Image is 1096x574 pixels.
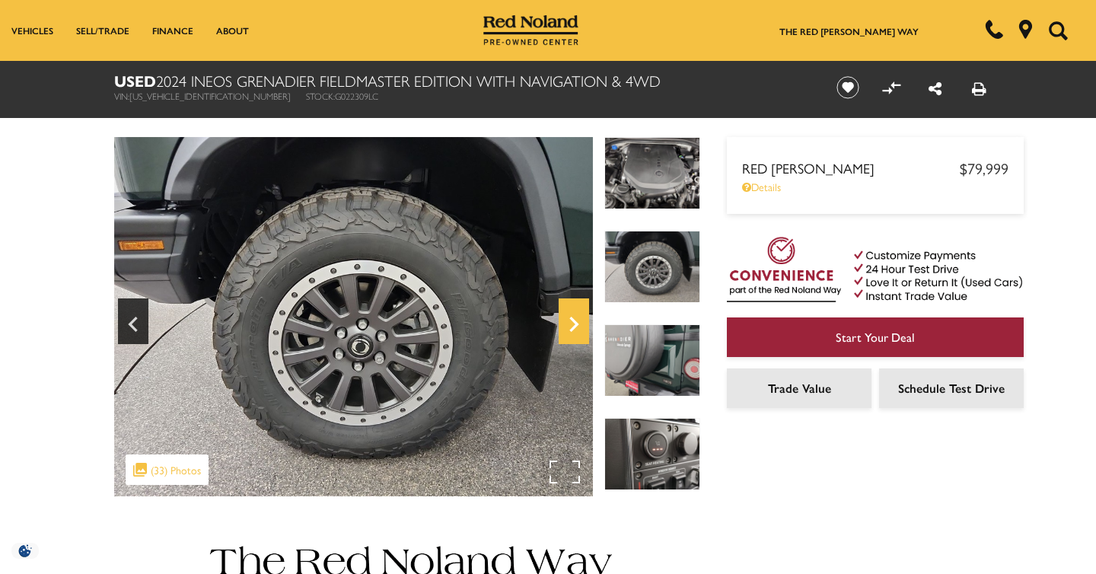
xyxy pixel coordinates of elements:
div: (33) Photos [126,454,209,485]
span: Red [PERSON_NAME] [742,158,960,177]
img: Used 2024 Sela Green INEOS Fieldmaster Edition image 30 [604,137,700,209]
a: Share this Used 2024 INEOS Grenadier Fieldmaster Edition With Navigation & 4WD [929,77,941,99]
span: $79,999 [960,157,1008,179]
img: Opt-Out Icon [8,543,43,559]
a: Schedule Test Drive [879,368,1024,408]
a: The Red [PERSON_NAME] Way [779,24,919,38]
a: Trade Value [727,368,871,408]
span: Schedule Test Drive [898,379,1005,397]
img: Used 2024 Sela Green INEOS Fieldmaster Edition image 31 [604,231,700,303]
strong: Used [114,69,156,91]
h1: 2024 INEOS Grenadier Fieldmaster Edition With Navigation & 4WD [114,72,811,89]
img: Used 2024 Sela Green INEOS Fieldmaster Edition image 32 [604,324,700,397]
img: Used 2024 Sela Green INEOS Fieldmaster Edition image 33 [604,418,700,490]
section: Click to Open Cookie Consent Modal [8,543,43,559]
button: Compare Vehicle [880,76,903,99]
button: Open the search field [1043,1,1073,60]
a: Start Your Deal [727,317,1024,357]
span: G022309LC [335,89,378,103]
button: Save vehicle [831,75,865,100]
img: Used 2024 Sela Green INEOS Fieldmaster Edition image 31 [114,137,593,496]
img: Red Noland Pre-Owned [483,15,579,46]
span: Start Your Deal [836,328,915,346]
span: VIN: [114,89,129,103]
span: [US_VEHICLE_IDENTIFICATION_NUMBER] [129,89,291,103]
a: Red [PERSON_NAME] $79,999 [742,157,1008,179]
a: Red Noland Pre-Owned [483,21,579,36]
a: Details [742,179,1008,194]
span: Trade Value [768,379,831,397]
div: Previous [118,298,148,344]
span: Stock: [306,89,335,103]
div: Next [559,298,589,344]
a: Print this Used 2024 INEOS Grenadier Fieldmaster Edition With Navigation & 4WD [972,77,986,99]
